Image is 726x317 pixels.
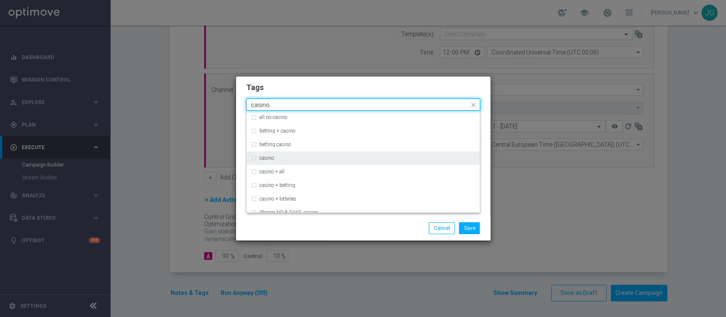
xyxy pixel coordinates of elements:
[259,156,274,161] label: casino
[259,115,287,120] label: all no casino
[259,210,318,215] label: Stream ND 8 DAYS_casino
[251,165,475,178] div: casino + all
[459,222,480,234] button: Save
[259,128,295,133] label: betting + casino
[246,82,480,93] h2: Tags
[251,151,475,165] div: casino
[251,192,475,206] div: casino + lotteries
[251,124,475,138] div: betting + casino
[246,110,480,213] ng-dropdown-panel: Options list
[251,138,475,151] div: betting casino
[429,222,455,234] button: Cancel
[251,178,475,192] div: casino + betting
[251,206,475,219] div: Stream ND 8 DAYS_casino
[259,183,295,188] label: casino + betting
[251,110,475,124] div: all no casino
[259,196,296,201] label: casino + lotteries
[246,99,480,110] ng-select: cb giocato, top master, up-selling
[259,169,285,174] label: casino + all
[259,142,291,147] label: betting casino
